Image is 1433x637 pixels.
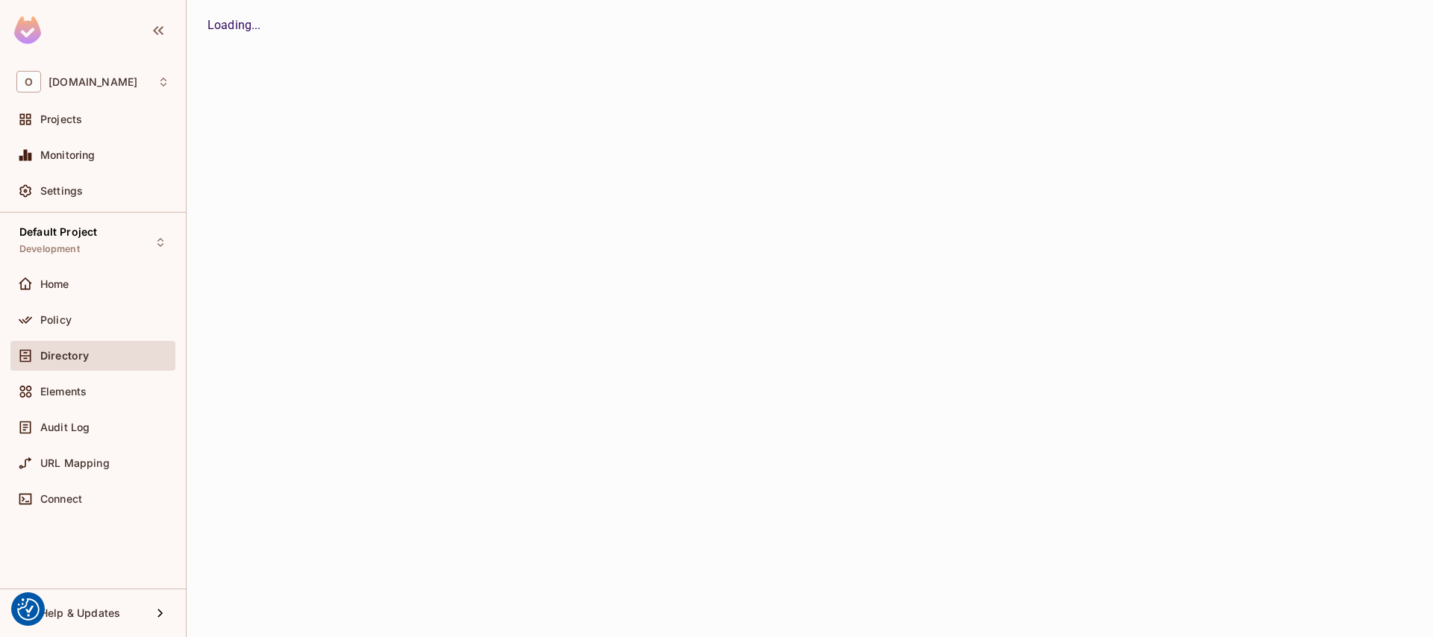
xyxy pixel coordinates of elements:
img: Revisit consent button [17,598,40,621]
span: Projects [40,113,82,125]
span: Help & Updates [40,607,120,619]
img: SReyMgAAAABJRU5ErkJggg== [14,16,41,44]
span: Monitoring [40,149,96,161]
span: Directory [40,350,89,362]
span: URL Mapping [40,457,110,469]
span: O [16,71,41,92]
div: Loading... [207,16,1412,34]
span: Workspace: oxylabs.io [49,76,137,88]
span: Connect [40,493,82,505]
span: Audit Log [40,421,90,433]
button: Consent Preferences [17,598,40,621]
span: Elements [40,386,87,398]
span: Default Project [19,226,97,238]
span: Settings [40,185,83,197]
span: Policy [40,314,72,326]
span: Home [40,278,69,290]
span: Development [19,243,80,255]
